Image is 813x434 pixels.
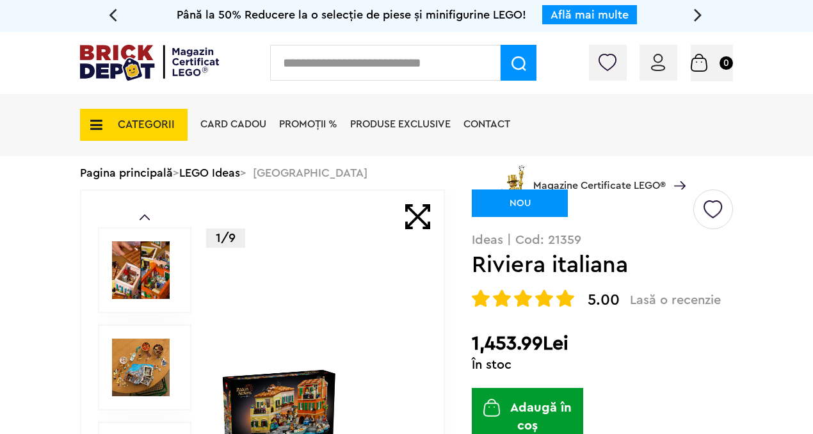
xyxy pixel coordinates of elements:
span: CATEGORII [118,119,175,130]
h2: 1,453.99Lei [472,332,733,355]
a: Prev [140,214,150,220]
span: Lasă o recenzie [630,293,721,308]
img: Evaluare cu stele [493,289,511,307]
small: 0 [720,56,733,70]
img: Evaluare cu stele [556,289,574,307]
a: Produse exclusive [350,119,451,129]
img: Seturi Lego LEGO 21359 [112,339,170,396]
a: Magazine Certificate LEGO® [666,165,686,175]
img: Evaluare cu stele [535,289,553,307]
span: 5.00 [588,293,620,308]
a: Află mai multe [551,9,629,20]
h1: Riviera italiana [472,253,691,277]
div: În stoc [472,358,733,371]
img: Evaluare cu stele [472,289,490,307]
a: Card Cadou [200,119,266,129]
div: NOU [472,189,568,217]
a: Contact [463,119,510,129]
span: Magazine Certificate LEGO® [533,163,666,192]
span: Până la 50% Reducere la o selecție de piese și minifigurine LEGO! [177,9,526,20]
img: Evaluare cu stele [514,289,532,307]
img: LEGO Ideas Riviera italiana [112,241,170,299]
p: 1/9 [206,229,245,248]
p: Ideas | Cod: 21359 [472,234,733,246]
a: PROMOȚII % [279,119,337,129]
